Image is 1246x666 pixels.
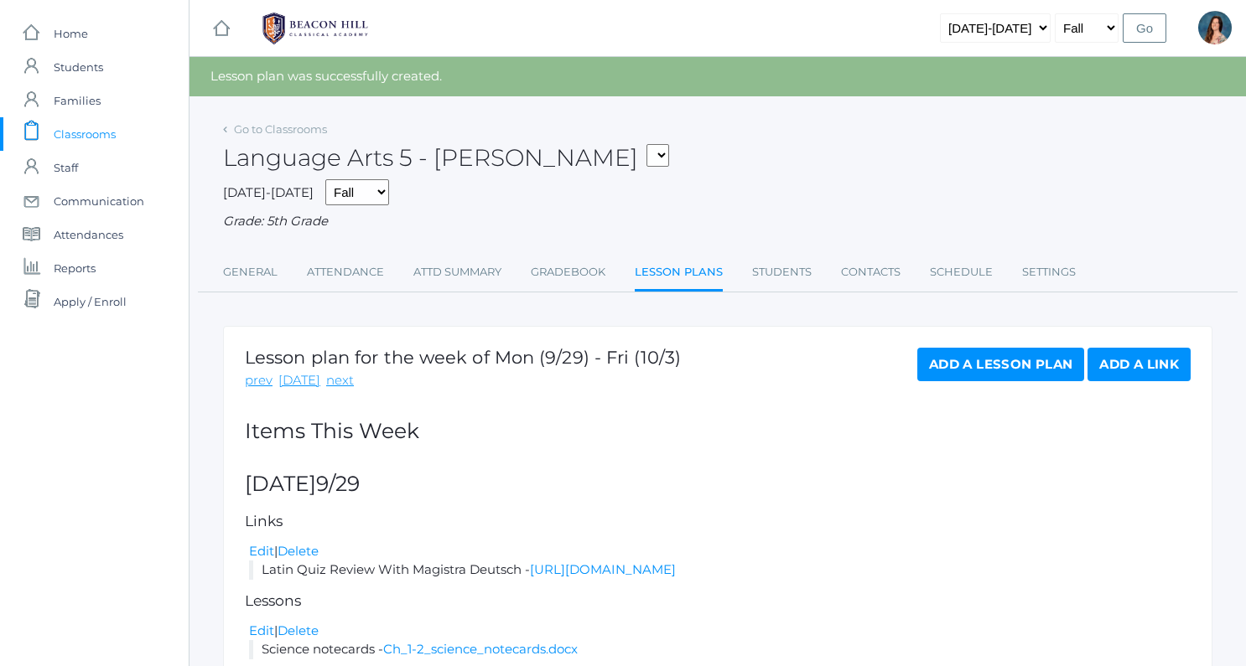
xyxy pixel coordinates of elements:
[531,256,605,289] a: Gradebook
[307,256,384,289] a: Attendance
[635,256,723,292] a: Lesson Plans
[54,285,127,318] span: Apply / Enroll
[249,622,1191,641] div: |
[245,514,1191,529] h5: Links
[54,84,101,117] span: Families
[189,57,1246,96] div: Lesson plan was successfully created.
[1088,348,1191,381] a: Add a Link
[245,348,681,367] h1: Lesson plan for the week of Mon (9/29) - Fri (10/3)
[530,561,676,577] a: [URL][DOMAIN_NAME]
[54,184,144,218] span: Communication
[54,17,88,50] span: Home
[917,348,1084,381] a: Add a Lesson Plan
[54,218,123,251] span: Attendances
[841,256,901,289] a: Contacts
[223,145,669,171] h2: Language Arts 5 - [PERSON_NAME]
[249,560,1191,580] li: Latin Quiz Review With Magistra Deutsch -
[1198,11,1232,44] div: Rebecca Salazar
[245,420,1191,443] h2: Items This Week
[54,50,103,84] span: Students
[245,371,273,390] a: prev
[930,256,993,289] a: Schedule
[249,622,274,638] a: Edit
[245,472,1191,496] h2: [DATE]
[316,471,360,496] span: 9/29
[383,641,578,657] a: Ch_1-2_science_notecards.docx
[54,151,78,184] span: Staff
[278,622,319,638] a: Delete
[326,371,354,390] a: next
[223,184,314,200] span: [DATE]-[DATE]
[413,256,501,289] a: Attd Summary
[1123,13,1166,43] input: Go
[278,543,319,559] a: Delete
[223,212,1212,231] div: Grade: 5th Grade
[249,542,1191,561] div: |
[54,251,96,285] span: Reports
[252,8,378,49] img: 1_BHCALogos-05.png
[1022,256,1076,289] a: Settings
[249,640,1191,659] li: Science notecards -
[54,117,116,151] span: Classrooms
[752,256,812,289] a: Students
[234,122,327,136] a: Go to Classrooms
[223,256,278,289] a: General
[245,593,1191,609] h5: Lessons
[249,543,274,559] a: Edit
[278,371,320,390] a: [DATE]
